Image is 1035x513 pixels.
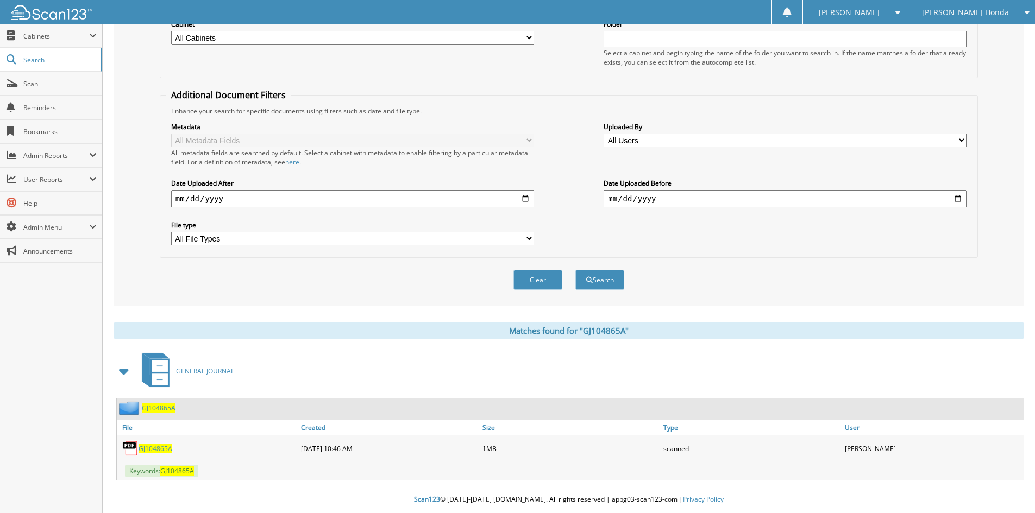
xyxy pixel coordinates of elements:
span: Keywords: [125,465,198,477]
div: [DATE] 10:46 AM [298,438,480,459]
img: folder2.png [119,401,142,415]
div: Enhance your search for specific documents using filters such as date and file type. [166,106,972,116]
div: Select a cabinet and begin typing the name of the folder you want to search in. If the name match... [604,48,967,67]
input: start [171,190,534,207]
span: Scan [23,79,97,88]
span: [PERSON_NAME] [819,9,880,16]
a: Privacy Policy [683,495,724,504]
a: User [842,420,1024,435]
label: File type [171,220,534,230]
span: GENERAL JOURNAL [176,366,234,376]
a: GENERAL JOURNAL [135,350,234,392]
a: here [285,157,299,167]
label: Date Uploaded Before [604,179,967,188]
a: Type [661,420,842,435]
span: Announcements [23,246,97,256]
span: Cabinets [23,31,89,41]
iframe: Chat Widget [981,461,1035,513]
div: scanned [661,438,842,459]
label: Uploaded By [604,122,967,131]
label: Metadata [171,122,534,131]
span: Admin Menu [23,223,89,232]
img: scan123-logo-white.svg [11,5,92,20]
span: GJ104865A [160,466,194,476]
legend: Additional Document Filters [166,89,291,101]
span: Search [23,55,95,65]
span: Admin Reports [23,151,89,160]
span: Scan123 [414,495,440,504]
a: GJ104865A [142,403,175,413]
span: Help [23,199,97,208]
span: User Reports [23,175,89,184]
a: Size [480,420,661,435]
div: All metadata fields are searched by default. Select a cabinet with metadata to enable filtering b... [171,148,534,167]
span: Bookmarks [23,127,97,136]
input: end [604,190,967,207]
a: GJ104865A [139,444,172,453]
div: [PERSON_NAME] [842,438,1024,459]
div: Matches found for "GJ104865A" [114,322,1024,339]
span: [PERSON_NAME] Honda [922,9,1009,16]
a: File [117,420,298,435]
button: Search [575,270,624,290]
a: Created [298,420,480,435]
div: © [DATE]-[DATE] [DOMAIN_NAME]. All rights reserved | appg03-scan123-com | [103,486,1035,513]
span: Reminders [23,103,97,112]
button: Clear [513,270,562,290]
label: Date Uploaded After [171,179,534,188]
div: 1MB [480,438,661,459]
img: PDF.png [122,440,139,457]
